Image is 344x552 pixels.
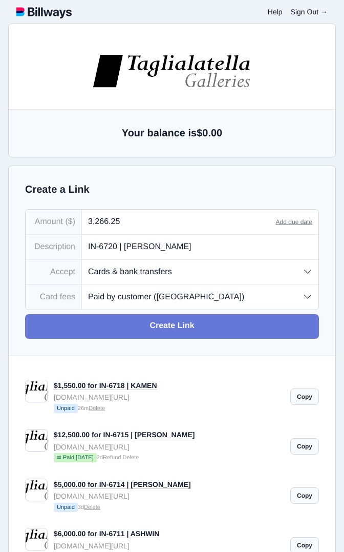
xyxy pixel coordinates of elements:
div: [DOMAIN_NAME][URL] [54,540,284,551]
div: Card fees [26,285,82,310]
small: 3d [54,503,284,513]
span: Paid [DATE] [54,453,97,462]
a: Delete [84,504,100,510]
small: 2d [54,453,284,463]
span: Unpaid [54,404,78,413]
a: $6,000.00 for IN-6711 | ASHWIN [54,529,159,538]
a: Refund [103,455,121,461]
img: powered-by-stripe.svg [264,397,322,405]
img: logotype.svg [16,5,72,18]
h2: Your balance is [25,126,319,140]
div: [DOMAIN_NAME][URL] [54,490,284,502]
a: Add due date [276,218,312,226]
img: images%2Flogos%2FNHEjR4F79tOipA5cvDi8LzgAg5H3-logo.jpg [92,53,252,89]
a: Delete [89,405,105,412]
div: [DOMAIN_NAME][URL] [54,441,284,453]
span: Unpaid [54,503,78,512]
a: Sign Out [291,8,328,16]
div: [DOMAIN_NAME][URL] [54,392,284,403]
a: Copy [290,389,319,405]
a: Google Pay [257,212,328,236]
a: $1,550.00 for IN-6718 | KAMEN [54,381,157,390]
span: $0.00 [197,128,222,139]
a: Create Link [25,314,319,339]
input: What is this payment for? [82,235,318,259]
small: 26m [54,404,284,414]
div: Amount ($) [26,210,82,234]
a: Delete [123,455,139,461]
a: Copy [290,438,319,455]
div: Accept [26,260,82,284]
a: Copy [290,487,319,504]
a: $12,500.00 for IN-6715 | [PERSON_NAME] [54,431,195,439]
h2: Create a Link [25,182,319,197]
div: Description [26,235,82,259]
a: Help [268,8,283,16]
input: 0.00 [82,210,276,234]
a: $5,000.00 for IN-6714 | [PERSON_NAME] [54,480,191,489]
